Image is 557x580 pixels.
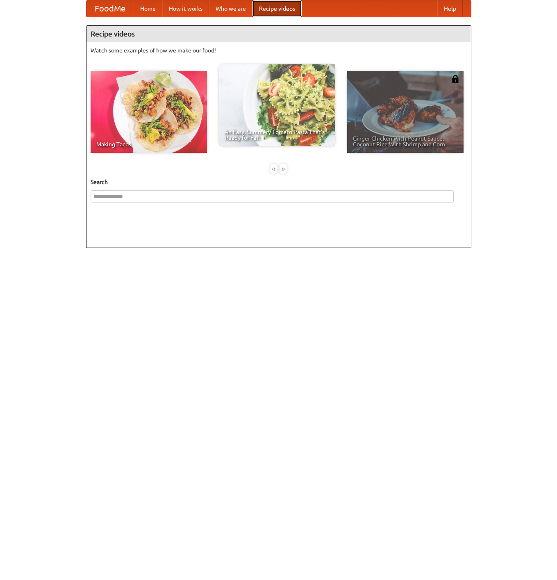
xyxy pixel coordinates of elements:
div: « [270,164,277,174]
a: An Easy, Summery Tomato Pasta That's Ready for Fall [219,64,335,146]
h4: Recipe videos [86,26,471,42]
img: 483408.png [451,75,459,83]
a: How it works [162,0,209,17]
a: Help [437,0,463,17]
span: Making Tacos [96,141,201,147]
a: Who we are [209,0,252,17]
a: FoodMe [86,0,134,17]
span: An Easy, Summery Tomato Pasta That's Ready for Fall [225,129,330,141]
p: Watch some examples of how we make our food! [91,46,467,55]
a: Making Tacos [91,71,207,153]
div: » [280,164,287,174]
a: Recipe videos [252,0,302,17]
h5: Search [91,178,467,186]
a: Home [134,0,162,17]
